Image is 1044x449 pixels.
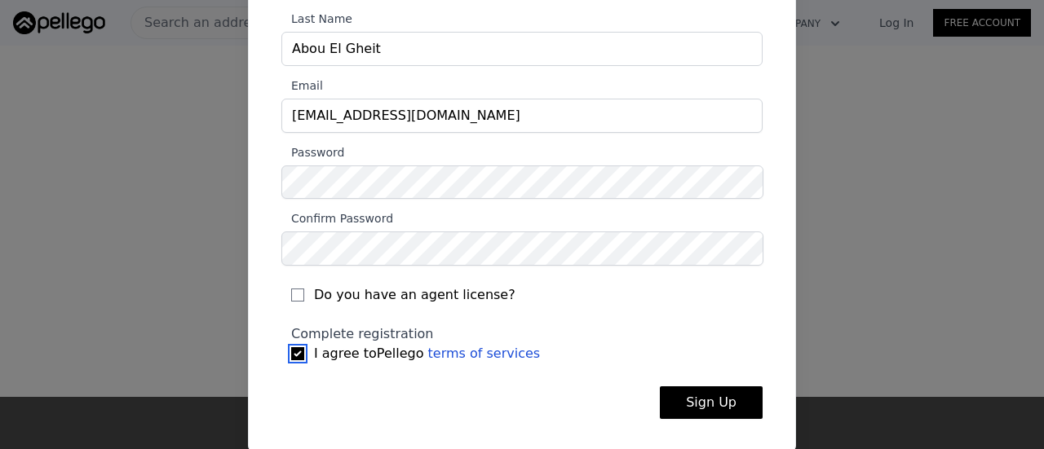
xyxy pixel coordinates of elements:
[281,32,763,66] input: Last Name
[314,344,540,363] span: I agree to Pellego
[281,212,393,225] span: Confirm Password
[281,12,352,25] span: Last Name
[314,285,515,305] span: Do you have an agent license?
[281,79,323,92] span: Email
[281,146,344,159] span: Password
[291,288,304,302] input: Do you have an agent license?
[660,386,763,419] button: Sign Up
[428,346,541,361] a: terms of services
[281,231,763,265] input: Confirm Password
[291,326,434,341] span: Complete registration
[281,99,763,133] input: Email
[291,347,304,360] input: I agree toPellego terms of services
[281,165,763,199] input: Password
